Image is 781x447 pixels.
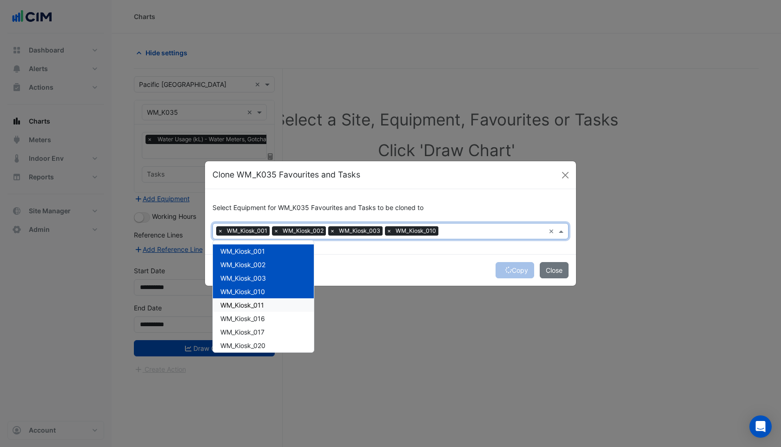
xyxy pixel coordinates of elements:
span: WM_Kiosk_001 [220,247,265,255]
span: WM_Kiosk_010 [220,288,265,296]
span: WM_Kiosk_016 [220,315,265,322]
span: × [216,226,225,236]
button: Close [540,262,569,278]
button: Close [558,168,572,182]
span: × [272,226,280,236]
span: WM_Kiosk_001 [225,226,270,236]
span: WM_Kiosk_017 [220,328,265,336]
span: Clear [549,226,556,236]
div: Options List [213,241,314,352]
span: WM_Kiosk_002 [280,226,326,236]
span: × [385,226,393,236]
span: × [328,226,337,236]
div: Open Intercom Messenger [749,415,772,438]
span: WM_Kiosk_020 [220,342,265,349]
span: WM_Kiosk_002 [220,261,265,269]
h6: Select Equipment for WM_K035 Favourites and Tasks to be cloned to [212,204,569,212]
h5: Clone WM_K035 Favourites and Tasks [212,169,360,181]
span: WM_Kiosk_011 [220,301,264,309]
span: WM_Kiosk_003 [337,226,383,236]
span: WM_Kiosk_010 [393,226,438,236]
span: WM_Kiosk_003 [220,274,266,282]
